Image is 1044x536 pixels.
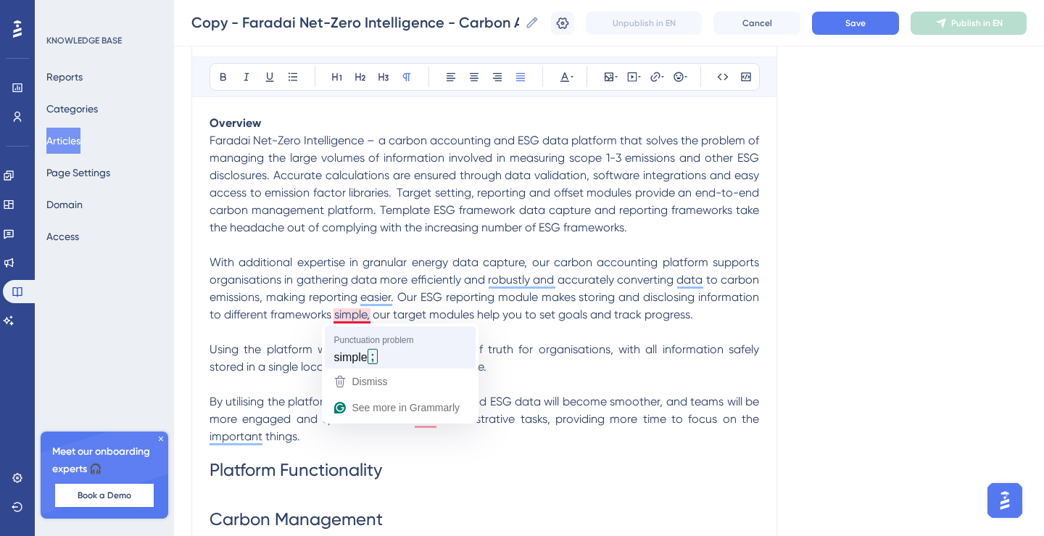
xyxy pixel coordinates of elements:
[46,191,83,218] button: Domain
[713,12,800,35] button: Cancel
[911,12,1027,35] button: Publish in EN
[951,17,1003,29] span: Publish in EN
[210,133,762,234] span: Faradai Net-Zero Intelligence – a carbon accounting and ESG data platform that solves the problem...
[210,116,261,130] strong: Overview
[46,64,83,90] button: Reports
[46,223,79,250] button: Access
[46,96,98,122] button: Categories
[983,479,1027,522] iframe: UserGuiding AI Assistant Launcher
[210,395,762,443] span: By utilising the platform, managing your carbon and ESG data will become smoother, and teams will...
[812,12,899,35] button: Save
[191,12,519,33] input: Article Name
[586,12,702,35] button: Unpublish in EN
[210,460,382,480] span: Platform Functionality
[210,255,762,321] span: With additional expertise in granular energy data capture, our carbon accounting platform support...
[55,484,154,507] button: Book a Demo
[210,509,383,529] span: Carbon Management
[46,35,122,46] div: KNOWLEDGE BASE
[210,342,762,374] span: Using the platform will provide a single source of truth for organisations, with all information ...
[613,17,676,29] span: Unpublish in EN
[742,17,772,29] span: Cancel
[845,17,866,29] span: Save
[78,490,131,501] span: Book a Demo
[52,443,157,478] span: Meet our onboarding experts 🎧
[46,128,80,154] button: Articles
[46,160,110,186] button: Page Settings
